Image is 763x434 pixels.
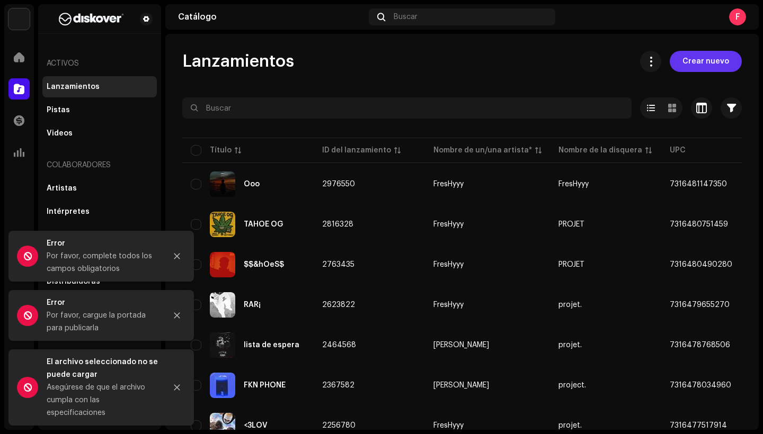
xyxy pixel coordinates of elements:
[433,261,464,268] div: FresHyyy
[558,145,642,156] div: Nombre de la disquera
[558,341,582,349] span: projet.
[433,261,542,268] span: FresHyyy
[322,221,353,228] span: 2816328
[729,8,746,25] div: F
[558,221,584,228] span: PROJET
[244,422,268,429] div: <3LOV
[42,123,157,144] re-m-nav-item: Videos
[558,422,582,429] span: projet.
[182,51,294,72] span: Lanzamientos
[244,382,286,389] div: FKN PHONE
[322,261,354,268] span: 2763435
[394,13,418,21] span: Buscar
[42,100,157,121] re-m-nav-item: Pistas
[166,377,188,398] button: Close
[210,212,235,237] img: b312394d-c5eb-4ece-99aa-a638e0943870
[166,246,188,267] button: Close
[322,301,355,309] span: 2623822
[178,13,365,21] div: Catálogo
[47,184,77,193] div: Artistas
[322,145,391,156] div: ID del lanzamiento
[433,221,464,228] div: FresHyyy
[210,145,232,156] div: Título
[433,145,532,156] div: Nombre de un/una artista*
[42,76,157,97] re-m-nav-item: Lanzamientos
[47,381,158,419] div: Asegúrese de que el archivo cumpla con las especificaciones
[47,129,73,138] div: Videos
[47,106,70,114] div: Pistas
[42,51,157,76] re-a-nav-header: Activos
[433,301,542,309] span: FresHyyy
[244,180,260,188] div: Ooo
[210,252,235,277] img: 907fbbff-1a5b-4338-923c-432375b8ad4e
[322,341,356,349] span: 2464568
[670,382,731,389] span: 7316478034960
[670,301,730,309] span: 7316479655270
[42,152,157,178] re-a-nav-header: Colaboradores
[47,309,158,334] div: Por favor, cargue la portada para publicarla
[47,83,100,91] div: Lanzamientos
[244,341,299,349] div: lista de espera
[8,8,30,30] img: 297a105e-aa6c-4183-9ff4-27133c00f2e2
[210,292,235,318] img: b4396008-cc8f-4a5a-a5a7-83602830b9c5
[47,356,158,381] div: El archivo seleccionado no se puede cargar
[322,180,355,188] span: 2976550
[166,305,188,326] button: Close
[182,97,632,119] input: Buscar
[244,261,284,268] div: $$&hOeS$
[47,237,158,250] div: Error
[433,301,464,309] div: FresHyyy
[42,224,157,246] re-m-nav-item: Productores e ingenieros
[433,221,542,228] span: FresHyyy
[210,332,235,358] img: 38cc1e85-8230-481a-8ba2-d5c8d06948a6
[210,373,235,398] img: 89976702-cbf9-4f3c-bc61-386d1001a1b1
[47,13,136,25] img: b627a117-4a24-417a-95e9-2d0c90689367
[322,382,354,389] span: 2367582
[244,221,283,228] div: TAHOE OG
[433,422,464,429] div: FresHyyy
[433,341,542,349] span: Ivan VR
[670,51,742,72] button: Crear nuevo
[433,341,489,349] div: [PERSON_NAME]
[433,422,542,429] span: FresHyyy
[670,422,727,429] span: 7316477517914
[433,180,464,188] div: FresHyyy
[47,207,90,216] div: Intérpretes
[433,382,489,389] div: [PERSON_NAME]
[42,178,157,199] re-m-nav-item: Artistas
[47,250,158,275] div: Por favor, complete todos los campos obligatorios
[558,301,582,309] span: projet.
[670,261,732,268] span: 7316480490280
[433,180,542,188] span: FresHyyy
[682,51,729,72] span: Crear nuevo
[42,201,157,222] re-m-nav-item: Intérpretes
[322,422,356,429] span: 2256780
[558,180,589,188] span: FresHyyy
[210,171,235,197] img: 4b8c1879-ed43-4d6a-a542-b508bfd6a88d
[433,382,542,389] span: Ivan VR
[47,296,158,309] div: Error
[244,301,261,309] div: RAR¡
[558,382,586,389] span: project.
[558,261,584,268] span: PROJET
[670,341,730,349] span: 7316478768506
[670,221,728,228] span: 7316480751459
[670,180,727,188] span: 7316481147350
